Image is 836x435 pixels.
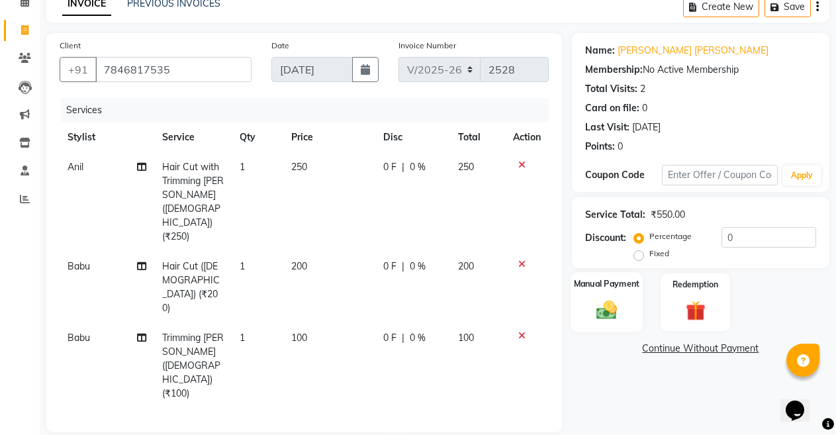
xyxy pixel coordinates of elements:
[585,231,626,245] div: Discount:
[402,331,404,345] span: |
[673,279,718,291] label: Redemption
[60,57,97,82] button: +91
[585,44,615,58] div: Name:
[458,260,474,272] span: 200
[162,161,224,242] span: Hair Cut with Trimming [PERSON_NAME] ([DEMOGRAPHIC_DATA]) (₹250)
[60,40,81,52] label: Client
[783,166,821,185] button: Apply
[240,332,245,344] span: 1
[68,161,83,173] span: Anil
[410,260,426,273] span: 0 %
[662,165,778,185] input: Enter Offer / Coupon Code
[651,208,685,222] div: ₹550.00
[573,277,639,290] label: Manual Payment
[618,44,768,58] a: [PERSON_NAME] [PERSON_NAME]
[575,342,827,356] a: Continue Without Payment
[585,63,816,77] div: No Active Membership
[450,122,504,152] th: Total
[585,140,615,154] div: Points:
[232,122,283,152] th: Qty
[458,161,474,173] span: 250
[585,82,637,96] div: Total Visits:
[505,122,549,152] th: Action
[585,63,643,77] div: Membership:
[780,382,823,422] iframe: chat widget
[649,248,669,260] label: Fixed
[95,57,252,82] input: Search by Name/Mobile/Email/Code
[402,260,404,273] span: |
[632,121,661,134] div: [DATE]
[585,121,629,134] div: Last Visit:
[291,161,307,173] span: 250
[271,40,289,52] label: Date
[585,101,639,115] div: Card on file:
[383,260,396,273] span: 0 F
[240,260,245,272] span: 1
[410,160,426,174] span: 0 %
[60,122,154,152] th: Stylist
[585,168,662,182] div: Coupon Code
[375,122,450,152] th: Disc
[68,332,90,344] span: Babu
[410,331,426,345] span: 0 %
[680,299,712,323] img: _gift.svg
[291,260,307,272] span: 200
[162,260,220,314] span: Hair Cut ([DEMOGRAPHIC_DATA]) (₹200)
[458,332,474,344] span: 100
[585,208,645,222] div: Service Total:
[618,140,623,154] div: 0
[383,160,396,174] span: 0 F
[61,98,559,122] div: Services
[162,332,224,399] span: Trimming [PERSON_NAME] ([DEMOGRAPHIC_DATA]) (₹100)
[402,160,404,174] span: |
[642,101,647,115] div: 0
[649,230,692,242] label: Percentage
[283,122,375,152] th: Price
[154,122,232,152] th: Service
[68,260,90,272] span: Babu
[291,332,307,344] span: 100
[240,161,245,173] span: 1
[590,298,624,322] img: _cash.svg
[640,82,645,96] div: 2
[383,331,396,345] span: 0 F
[398,40,456,52] label: Invoice Number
